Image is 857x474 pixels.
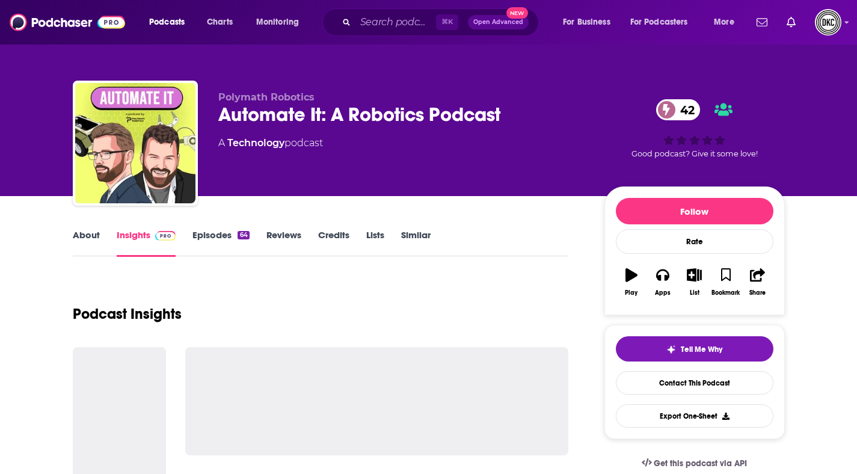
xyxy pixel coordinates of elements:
img: Podchaser - Follow, Share and Rate Podcasts [10,11,125,34]
div: Search podcasts, credits, & more... [334,8,550,36]
span: More [714,14,734,31]
a: Charts [199,13,240,32]
img: Automate It: A Robotics Podcast [75,83,195,203]
div: Play [625,289,637,297]
h1: Podcast Insights [73,305,182,323]
div: 42Good podcast? Give it some love! [604,91,785,166]
span: For Podcasters [630,14,688,31]
img: tell me why sparkle [666,345,676,354]
button: Export One-Sheet [616,404,773,428]
button: Bookmark [710,260,742,304]
a: About [73,229,100,257]
a: Show notifications dropdown [782,12,800,32]
div: Bookmark [711,289,740,297]
span: Good podcast? Give it some love! [631,149,758,158]
input: Search podcasts, credits, & more... [355,13,436,32]
a: Show notifications dropdown [752,12,772,32]
span: For Business [563,14,610,31]
a: Episodes64 [192,229,249,257]
button: Play [616,260,647,304]
span: Charts [207,14,233,31]
button: List [678,260,710,304]
a: Contact This Podcast [616,371,773,395]
span: New [506,7,528,19]
span: Polymath Robotics [218,91,315,103]
span: Podcasts [149,14,185,31]
button: tell me why sparkleTell Me Why [616,336,773,362]
button: open menu [705,13,749,32]
button: Apps [647,260,678,304]
img: Podchaser Pro [155,231,176,241]
button: open menu [554,13,625,32]
button: open menu [141,13,200,32]
a: Reviews [266,229,301,257]
div: Apps [655,289,671,297]
div: 64 [238,231,249,239]
a: InsightsPodchaser Pro [117,229,176,257]
button: Show profile menu [815,9,841,35]
span: ⌘ K [436,14,458,30]
span: Get this podcast via API [654,458,747,469]
span: Logged in as DKCMediatech [815,9,841,35]
button: Follow [616,198,773,224]
div: Rate [616,229,773,254]
span: Tell Me Why [681,345,722,354]
img: User Profile [815,9,841,35]
a: Technology [227,137,284,149]
span: Monitoring [256,14,299,31]
a: Similar [401,229,431,257]
a: 42 [656,99,701,120]
div: List [690,289,699,297]
button: open menu [248,13,315,32]
span: 42 [668,99,701,120]
div: A podcast [218,136,323,150]
span: Open Advanced [473,19,523,25]
a: Credits [318,229,349,257]
button: open menu [622,13,705,32]
a: Lists [366,229,384,257]
div: Share [749,289,766,297]
button: Share [742,260,773,304]
button: Open AdvancedNew [468,15,529,29]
